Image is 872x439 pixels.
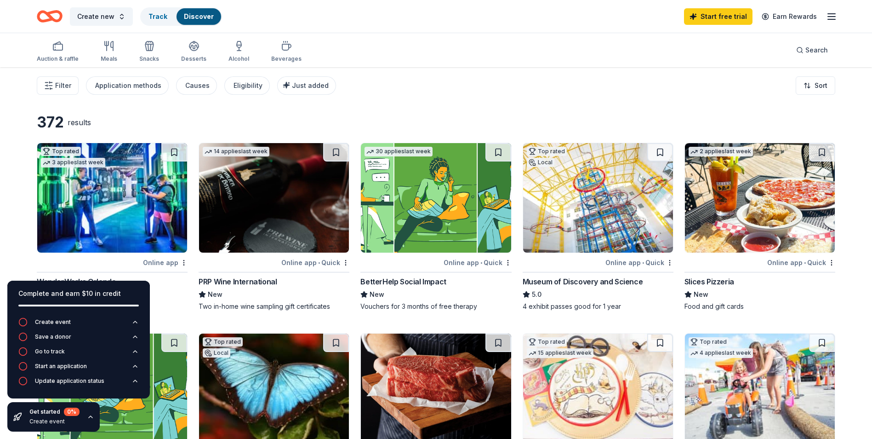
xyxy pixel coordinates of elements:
[18,318,139,332] button: Create event
[55,80,71,91] span: Filter
[789,41,835,59] button: Search
[140,7,222,26] button: TrackDiscover
[208,289,222,300] span: New
[101,55,117,63] div: Meals
[480,259,482,266] span: •
[18,376,139,391] button: Update application status
[184,12,214,20] a: Discover
[360,276,446,287] div: BetterHelp Social Impact
[796,76,835,95] button: Sort
[37,143,187,253] img: Image for WonderWorks Orlando
[684,143,835,311] a: Image for Slices Pizzeria2 applieslast weekOnline app•QuickSlices PizzeriaNewFood and gift cards
[37,37,79,67] button: Auction & raffle
[767,257,835,268] div: Online app Quick
[181,55,206,63] div: Desserts
[77,11,114,22] span: Create new
[37,113,64,132] div: 372
[365,147,433,156] div: 30 applies last week
[203,348,230,358] div: Local
[281,257,349,268] div: Online app Quick
[35,363,87,370] div: Start an application
[18,362,139,376] button: Start an application
[292,81,329,89] span: Just added
[277,76,336,95] button: Just added
[35,348,65,355] div: Go to track
[694,289,708,300] span: New
[29,408,80,416] div: Get started
[523,302,673,311] div: 4 exhibit passes good for 1 year
[370,289,384,300] span: New
[523,276,643,287] div: Museum of Discovery and Science
[444,257,512,268] div: Online app Quick
[685,143,835,253] img: Image for Slices Pizzeria
[199,143,349,253] img: Image for PRP Wine International
[804,259,806,266] span: •
[139,55,159,63] div: Snacks
[642,259,644,266] span: •
[29,418,80,425] div: Create event
[689,147,753,156] div: 2 applies last week
[176,76,217,95] button: Causes
[37,6,63,27] a: Home
[37,55,79,63] div: Auction & raffle
[689,337,729,347] div: Top rated
[41,158,105,168] div: 3 applies last week
[360,143,511,311] a: Image for BetterHelp Social Impact30 applieslast weekOnline app•QuickBetterHelp Social ImpactNewV...
[234,80,262,91] div: Eligibility
[181,37,206,67] button: Desserts
[228,55,249,63] div: Alcohol
[86,76,169,95] button: Application methods
[527,348,593,358] div: 15 applies last week
[37,76,79,95] button: Filter
[185,80,210,91] div: Causes
[527,147,567,156] div: Top rated
[203,337,243,347] div: Top rated
[805,45,828,56] span: Search
[318,259,320,266] span: •
[18,332,139,347] button: Save a donor
[35,318,71,326] div: Create event
[224,76,270,95] button: Eligibility
[684,302,835,311] div: Food and gift cards
[68,117,91,128] div: results
[18,347,139,362] button: Go to track
[360,302,511,311] div: Vouchers for 3 months of free therapy
[271,55,302,63] div: Beverages
[95,80,161,91] div: Application methods
[199,302,349,311] div: Two in-home wine sampling gift certificates
[361,143,511,253] img: Image for BetterHelp Social Impact
[64,408,80,416] div: 0 %
[199,276,277,287] div: PRP Wine International
[37,143,188,311] a: Image for WonderWorks OrlandoTop rated3 applieslast weekOnline appWonderWorks Orlando5.0Tickets
[523,143,673,253] img: Image for Museum of Discovery and Science
[18,288,139,299] div: Complete and earn $10 in credit
[756,8,822,25] a: Earn Rewards
[148,12,167,20] a: Track
[228,37,249,67] button: Alcohol
[143,257,188,268] div: Online app
[523,143,673,311] a: Image for Museum of Discovery and ScienceTop ratedLocalOnline app•QuickMuseum of Discovery and Sc...
[605,257,673,268] div: Online app Quick
[35,377,104,385] div: Update application status
[532,289,541,300] span: 5.0
[271,37,302,67] button: Beverages
[199,143,349,311] a: Image for PRP Wine International14 applieslast weekOnline app•QuickPRP Wine InternationalNewTwo i...
[815,80,827,91] span: Sort
[527,337,567,347] div: Top rated
[139,37,159,67] button: Snacks
[203,147,269,156] div: 14 applies last week
[70,7,133,26] button: Create new
[684,8,752,25] a: Start free trial
[35,333,71,341] div: Save a donor
[684,276,734,287] div: Slices Pizzeria
[41,147,81,156] div: Top rated
[527,158,554,167] div: Local
[101,37,117,67] button: Meals
[689,348,753,358] div: 4 applies last week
